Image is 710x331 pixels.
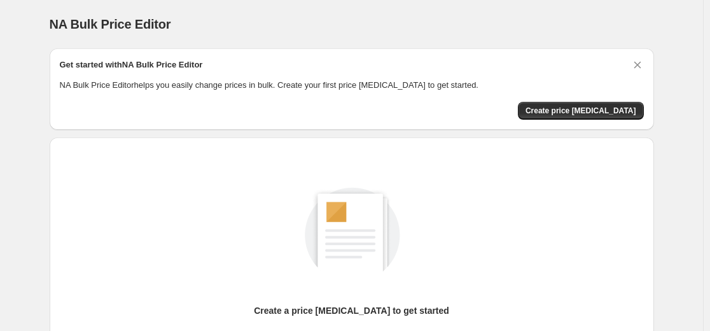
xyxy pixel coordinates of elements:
[254,304,449,317] p: Create a price [MEDICAL_DATA] to get started
[631,59,644,71] button: Dismiss card
[518,102,644,120] button: Create price change job
[60,79,644,92] p: NA Bulk Price Editor helps you easily change prices in bulk. Create your first price [MEDICAL_DAT...
[526,106,636,116] span: Create price [MEDICAL_DATA]
[50,17,171,31] span: NA Bulk Price Editor
[60,59,203,71] h2: Get started with NA Bulk Price Editor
